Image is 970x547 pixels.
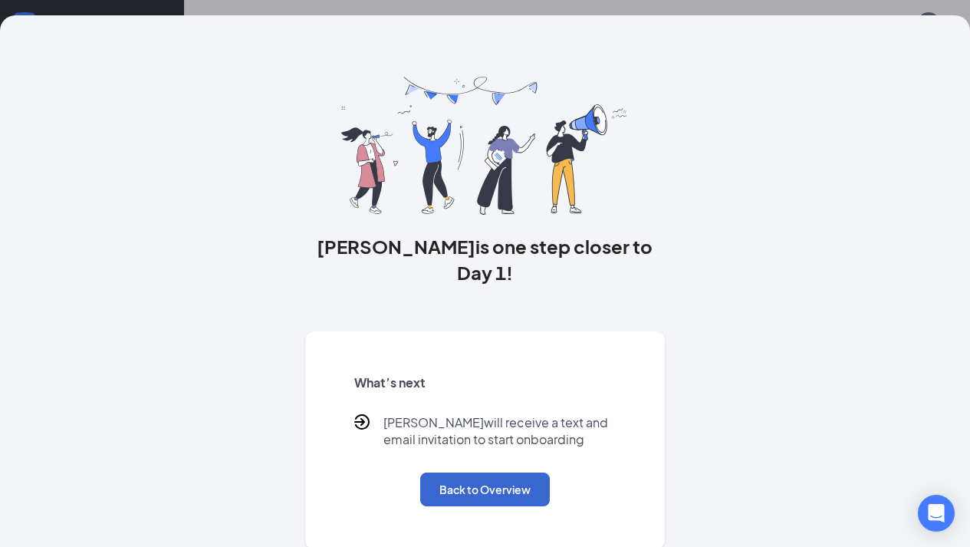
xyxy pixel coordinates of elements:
[918,495,955,532] div: Open Intercom Messenger
[341,77,629,215] img: you are all set
[354,374,616,391] h5: What’s next
[383,414,616,448] p: [PERSON_NAME] will receive a text and email invitation to start onboarding
[420,473,550,506] button: Back to Overview
[305,233,665,285] h3: [PERSON_NAME] is one step closer to Day 1!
